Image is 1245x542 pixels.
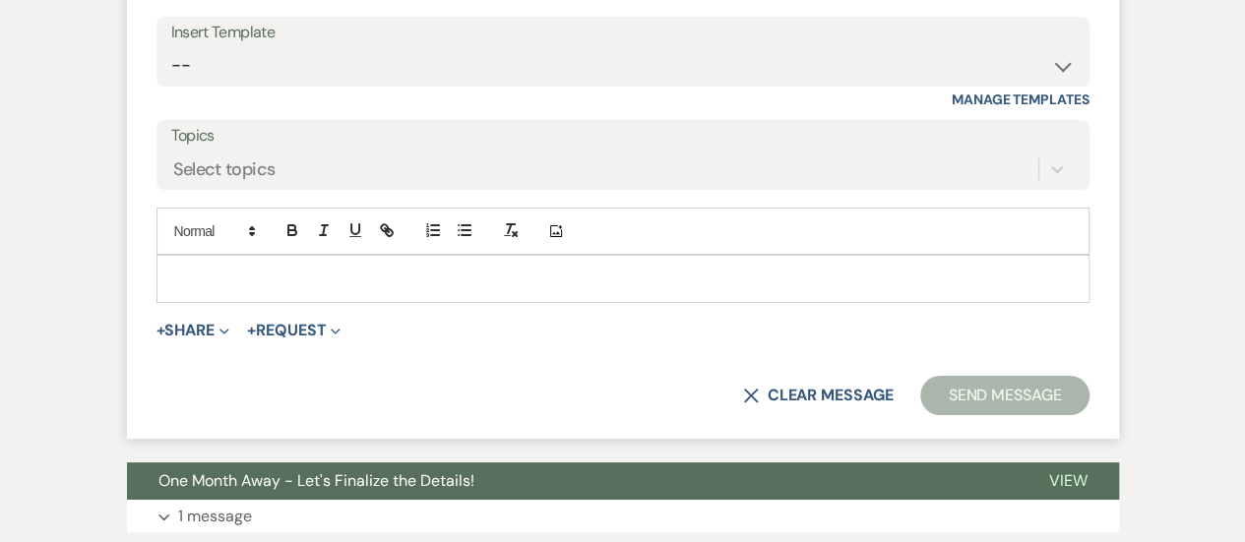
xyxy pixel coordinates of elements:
span: + [156,323,165,338]
a: Manage Templates [952,90,1089,108]
span: One Month Away - Let's Finalize the Details! [158,470,474,491]
label: Topics [171,122,1075,151]
button: Send Message [920,376,1089,415]
button: View [1018,462,1119,500]
button: Share [156,323,230,338]
button: Clear message [743,388,893,403]
button: Request [247,323,341,338]
div: Insert Template [171,19,1075,47]
button: One Month Away - Let's Finalize the Details! [127,462,1018,500]
span: + [247,323,256,338]
button: 1 message [127,500,1119,533]
p: 1 message [178,504,252,529]
div: Select topics [173,156,276,183]
span: View [1049,470,1088,491]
